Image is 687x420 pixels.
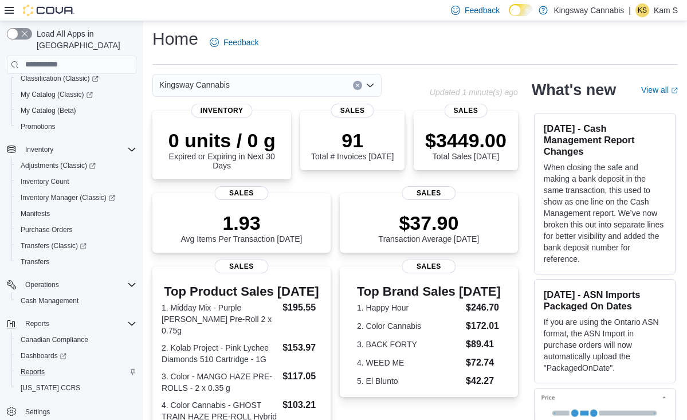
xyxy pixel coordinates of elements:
a: Classification (Classic) [11,70,141,87]
span: Settings [25,407,50,417]
span: My Catalog (Classic) [16,88,136,101]
span: My Catalog (Beta) [21,106,76,115]
span: Dashboards [16,349,136,363]
span: Transfers [21,257,49,266]
dd: $89.41 [466,337,501,351]
span: Feedback [465,5,500,16]
button: My Catalog (Beta) [11,103,141,119]
p: Updated 1 minute(s) ago [430,88,518,97]
span: Reports [21,317,136,331]
a: Feedback [205,31,263,54]
span: Classification (Classic) [21,74,99,83]
p: When closing the safe and making a bank deposit in the same transaction, this used to show as one... [544,162,666,265]
button: Operations [21,278,64,292]
span: Canadian Compliance [21,335,88,344]
p: 91 [311,129,394,152]
span: Transfers (Classic) [16,239,136,253]
span: Promotions [16,120,136,134]
span: Transfers (Classic) [21,241,87,250]
span: Kingsway Cannabis [159,78,230,92]
a: My Catalog (Classic) [11,87,141,103]
button: Reports [21,317,54,331]
img: Cova [23,5,74,16]
button: [US_STATE] CCRS [11,380,141,396]
button: Inventory Count [11,174,141,190]
dd: $42.27 [466,374,501,388]
span: Load All Apps in [GEOGRAPHIC_DATA] [32,28,136,51]
a: Purchase Orders [16,223,77,237]
span: Inventory Count [16,175,136,189]
span: Adjustments (Classic) [21,161,96,170]
div: Avg Items Per Transaction [DATE] [181,211,303,244]
button: Purchase Orders [11,222,141,238]
button: Canadian Compliance [11,332,141,348]
span: Settings [21,404,136,418]
span: Promotions [21,122,56,131]
span: Adjustments (Classic) [16,159,136,172]
input: Dark Mode [509,4,533,16]
span: [US_STATE] CCRS [21,383,80,392]
a: Transfers (Classic) [11,238,141,254]
dt: 1. Happy Hour [357,302,461,313]
span: Feedback [223,37,258,48]
span: Purchase Orders [21,225,73,234]
a: Canadian Compliance [16,333,93,347]
dd: $117.05 [282,370,321,383]
span: Inventory [191,104,253,117]
dt: 2. Kolab Project - Pink Lychee Diamonds 510 Cartridge - 1G [162,342,278,365]
button: Clear input [353,81,362,90]
button: Reports [2,316,141,332]
button: Reports [11,364,141,380]
span: KS [638,3,647,17]
a: Reports [16,365,49,379]
p: | [629,3,631,17]
a: Adjustments (Classic) [16,159,100,172]
span: Inventory Manager (Classic) [21,193,115,202]
span: Manifests [16,207,136,221]
a: Promotions [16,120,60,134]
h3: [DATE] - Cash Management Report Changes [544,123,666,157]
p: 0 units / 0 g [162,129,282,152]
span: Sales [445,104,488,117]
dt: 3. Color - MANGO HAZE PRE-ROLLS - 2 x 0.35 g [162,371,278,394]
a: Cash Management [16,294,83,308]
span: Sales [215,260,268,273]
a: My Catalog (Classic) [16,88,97,101]
dd: $246.70 [466,301,501,315]
dd: $195.55 [282,301,321,315]
span: Operations [25,280,59,289]
dt: 2. Color Cannabis [357,320,461,332]
button: Cash Management [11,293,141,309]
svg: External link [671,87,678,94]
span: Sales [215,186,268,200]
h3: Top Brand Sales [DATE] [357,285,501,299]
dt: 4. WEED ME [357,357,461,368]
span: Dark Mode [509,16,509,17]
button: Inventory [2,142,141,158]
h1: Home [152,28,198,50]
p: 1.93 [181,211,303,234]
a: [US_STATE] CCRS [16,381,85,395]
span: Operations [21,278,136,292]
a: Dashboards [16,349,71,363]
span: Purchase Orders [16,223,136,237]
dt: 3. BACK FORTY [357,339,461,350]
span: Transfers [16,255,136,269]
button: Inventory [21,143,58,156]
span: My Catalog (Classic) [21,90,93,99]
span: Sales [402,186,456,200]
div: Expired or Expiring in Next 30 Days [162,129,282,170]
span: Sales [402,260,456,273]
span: Sales [331,104,374,117]
p: $37.90 [379,211,480,234]
a: Inventory Count [16,175,74,189]
div: Total # Invoices [DATE] [311,129,394,161]
a: Transfers (Classic) [16,239,91,253]
a: Settings [21,405,54,419]
a: Manifests [16,207,54,221]
h2: What's new [532,81,616,99]
span: Washington CCRS [16,381,136,395]
span: My Catalog (Beta) [16,104,136,117]
a: Inventory Manager (Classic) [11,190,141,206]
a: Transfers [16,255,54,269]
